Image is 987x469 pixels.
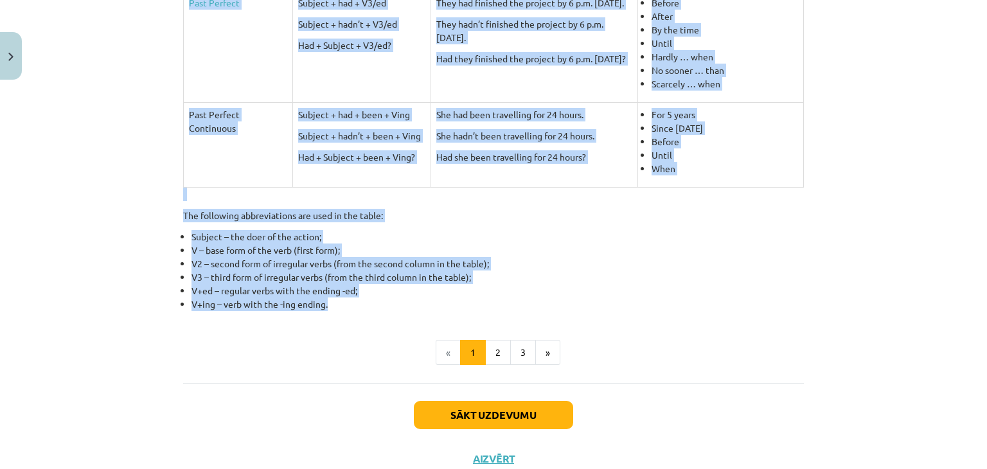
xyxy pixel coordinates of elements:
[652,108,798,121] li: For 5 years
[298,129,425,143] p: Subject + hadn’t + been + Ving
[436,129,632,143] p: She hadn’t been travelling for 24 hours.
[436,17,632,44] p: They hadn’t finished the project by 6 p.m. [DATE].
[298,17,425,31] p: Subject + hadn’t + V3/ed
[460,340,486,366] button: 1
[191,243,804,257] li: V – base form of the verb (first form);
[191,257,804,270] li: V2 – second form of irregular verbs (from the second column in the table);
[652,121,798,135] li: Since [DATE]
[436,108,632,121] p: She had been travelling for 24 hours.
[652,37,798,50] li: Until
[485,340,511,366] button: 2
[191,230,804,243] li: Subject – the doer of the action;
[183,340,804,366] nav: Page navigation example
[183,209,804,222] p: The following abbreviations are used in the table:
[298,108,425,121] p: Subject + had + been + Ving
[652,23,798,37] li: By the time
[298,150,425,164] p: Had + Subject + been + Ving?
[414,401,573,429] button: Sākt uzdevumu
[652,162,798,175] li: When
[191,284,804,297] li: V+ed – regular verbs with the ending -ed;
[8,53,13,61] img: icon-close-lesson-0947bae3869378f0d4975bcd49f059093ad1ed9edebbc8119c70593378902aed.svg
[191,297,804,311] li: V+ing – verb with the -ing ending.
[652,64,798,77] li: No sooner … than
[510,340,536,366] button: 3
[469,452,518,465] button: Aizvērt
[535,340,560,366] button: »
[652,77,798,91] li: Scarcely … when
[652,135,798,148] li: Before
[191,270,804,284] li: V3 – third form of irregular verbs (from the third column in the table);
[652,148,798,162] li: Until
[436,150,632,164] p: Had she been travelling for 24 hours?
[189,108,287,135] p: Past Perfect Continuous
[652,50,798,64] li: Hardly … when
[436,52,632,66] p: Had they finished the project by 6 p.m. [DATE]?
[652,10,798,23] li: After
[298,39,425,52] p: Had + Subject + V3/ed?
